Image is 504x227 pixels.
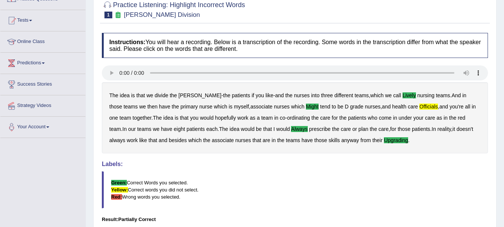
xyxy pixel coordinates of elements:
[275,92,284,98] b: and
[111,187,128,193] b: Yellow:
[253,137,261,143] b: that
[359,126,368,132] b: plan
[457,126,473,132] b: doesn't
[137,126,151,132] b: teams
[148,137,157,143] b: that
[250,115,256,121] b: as
[339,115,347,121] b: the
[147,92,153,98] b: we
[274,104,289,110] b: nurses
[170,92,177,98] b: the
[345,104,348,110] b: D
[229,104,232,110] b: is
[250,104,272,110] b: associate
[109,104,122,110] b: those
[439,104,448,110] b: and
[291,126,307,132] b: always
[123,104,138,110] b: teams
[169,137,187,143] b: besides
[444,115,448,121] b: in
[188,137,202,143] b: which
[453,126,455,132] b: it
[102,171,488,208] blockquote: Correct Words you selected. Correct words you did not select. Wrong words you selected.
[277,137,284,143] b: the
[139,104,146,110] b: we
[256,92,264,98] b: you
[393,92,401,98] b: call
[417,92,435,98] b: nursing
[122,126,127,132] b: In
[312,115,319,121] b: the
[276,126,290,132] b: would
[341,126,351,132] b: care
[451,92,461,98] b: And
[306,104,319,110] b: might
[294,92,310,98] b: nurses
[180,115,188,121] b: that
[175,115,178,121] b: is
[368,115,378,121] b: who
[102,161,488,168] h4: Labels:
[419,104,438,110] b: officials
[320,104,330,110] b: tend
[338,104,344,110] b: be
[174,126,185,132] b: eight
[393,115,397,121] b: in
[370,92,384,98] b: which
[263,137,270,143] b: are
[0,10,85,29] a: Tests
[384,137,408,143] b: upgrading
[154,92,168,98] b: divide
[131,92,135,98] b: is
[261,115,273,121] b: team
[0,95,85,114] a: Strategy Videos
[412,126,430,132] b: patients
[458,115,465,121] b: red
[104,12,112,18] span: 1
[348,115,366,121] b: patients
[413,115,423,121] b: your
[354,92,369,98] b: teams
[287,115,310,121] b: ordinating
[321,92,333,98] b: three
[379,115,391,121] b: come
[102,82,488,153] div: - - , . , , , . - . . , . , .
[111,194,122,200] b: Red:
[436,115,442,121] b: as
[425,115,435,121] b: care
[390,126,396,132] b: for
[109,137,125,143] b: always
[102,216,488,223] div: Result:
[120,92,129,98] b: idea
[132,115,151,121] b: together
[163,115,173,121] b: idea
[181,104,198,110] b: primary
[190,115,198,121] b: you
[102,33,488,58] h4: You will hear a recording. Below is a transcription of the recording. Some words in the transcrip...
[187,126,205,132] b: patients
[147,104,157,110] b: then
[200,115,214,121] b: would
[301,137,313,143] b: have
[109,115,118,121] b: one
[450,104,464,110] b: you're
[109,126,121,132] b: team
[274,115,278,121] b: in
[235,137,251,143] b: nurses
[438,126,451,132] b: reality
[385,92,392,98] b: we
[332,115,338,121] b: for
[341,137,359,143] b: anyway
[127,137,138,143] b: work
[219,126,228,132] b: The
[119,115,131,121] b: team
[286,137,300,143] b: teams
[329,137,340,143] b: skills
[251,92,254,98] b: if
[159,104,170,110] b: have
[237,115,248,121] b: work
[449,115,456,121] b: the
[139,137,147,143] b: like
[111,180,127,185] b: Green:
[212,137,234,143] b: associate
